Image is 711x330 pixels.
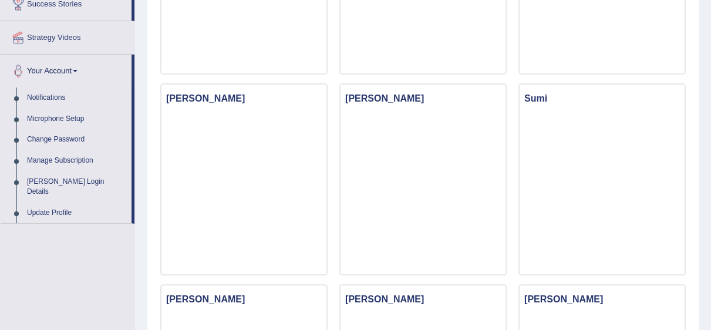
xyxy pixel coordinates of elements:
[520,90,685,107] h3: Sumi
[161,90,326,107] h3: [PERSON_NAME]
[22,129,132,150] a: Change Password
[341,291,506,308] h3: [PERSON_NAME]
[22,150,132,171] a: Manage Subscription
[22,109,132,130] a: Microphone Setup
[22,171,132,203] a: [PERSON_NAME] Login Details
[1,21,134,50] a: Strategy Videos
[1,55,132,84] a: Your Account
[341,90,506,107] h3: [PERSON_NAME]
[520,291,685,308] h3: [PERSON_NAME]
[22,87,132,109] a: Notifications
[22,203,132,224] a: Update Profile
[161,291,326,308] h3: [PERSON_NAME]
